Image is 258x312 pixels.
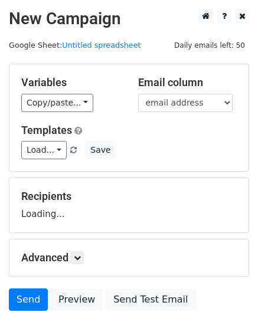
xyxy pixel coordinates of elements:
[51,288,103,311] a: Preview
[21,76,120,89] h5: Variables
[9,41,141,50] small: Google Sheet:
[170,39,249,52] span: Daily emails left: 50
[106,288,195,311] a: Send Test Email
[170,41,249,50] a: Daily emails left: 50
[21,124,72,136] a: Templates
[85,141,116,159] button: Save
[21,251,237,264] h5: Advanced
[21,141,67,159] a: Load...
[21,190,237,203] h5: Recipients
[62,41,141,50] a: Untitled spreadsheet
[21,94,93,112] a: Copy/paste...
[9,288,48,311] a: Send
[21,190,237,221] div: Loading...
[138,76,237,89] h5: Email column
[9,9,249,29] h2: New Campaign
